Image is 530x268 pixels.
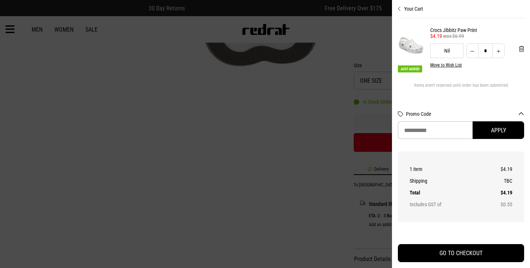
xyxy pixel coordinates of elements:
[410,199,484,210] th: Includes GST of
[398,231,524,238] iframe: Customer reviews powered by Trustpilot
[430,62,462,68] button: Move to Wish List
[430,27,524,33] a: Crocs Jibbitz Paw Print
[484,199,512,210] td: $0.55
[398,121,473,139] input: Promo Code
[484,187,512,199] td: $4.19
[410,175,484,187] th: Shipping
[430,33,442,39] span: $4.19
[406,111,524,117] button: Promo Code
[398,65,422,72] span: Just Added
[484,163,512,175] td: $4.19
[443,33,464,39] span: was $6.99
[398,27,424,64] img: Crocs Jibbitz Paw Print
[492,43,505,58] button: Increase quantity
[513,40,530,58] button: 'Remove from cart
[473,121,524,139] button: Apply
[410,163,484,175] th: 1 item
[398,83,524,94] div: Items aren't reserved until order has been submitted
[6,3,28,25] button: Open LiveChat chat widget
[484,175,512,187] td: TBC
[466,43,478,58] button: Decrease quantity
[478,43,493,58] input: Quantity
[430,43,463,58] div: Nil
[410,187,484,199] th: Total
[398,244,524,262] button: GO TO CHECKOUT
